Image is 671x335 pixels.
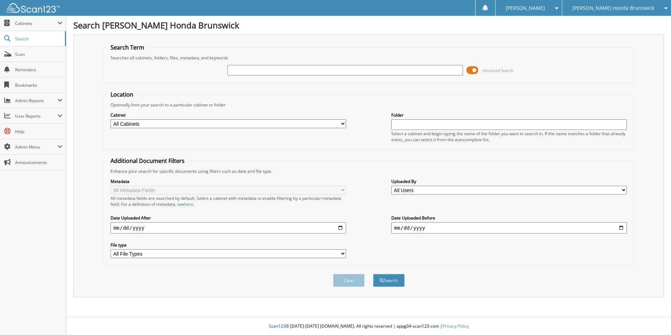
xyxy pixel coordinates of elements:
[15,144,58,150] span: Admin Menu
[184,201,193,207] a: here
[482,68,513,73] span: Advanced Search
[15,51,62,57] span: Scan
[15,36,61,42] span: Search
[15,67,62,73] span: Reminders
[391,222,627,234] input: end
[111,215,346,221] label: Date Uploaded After
[15,159,62,165] span: Announcements
[111,178,346,184] label: Metadata
[333,274,365,287] button: Clear
[443,323,469,329] a: Privacy Policy
[391,131,627,143] div: Select a cabinet and begin typing the name of the folder you want to search in. If the name match...
[391,178,627,184] label: Uploaded By
[15,82,62,88] span: Bookmarks
[111,195,346,207] div: All metadata fields are searched by default. Select a cabinet with metadata to enable filtering b...
[107,91,137,98] legend: Location
[107,102,630,108] div: Optionally limit your search to a particular cabinet or folder
[7,3,60,13] img: scan123-logo-white.svg
[15,98,58,104] span: Admin Reports
[107,168,630,174] div: Enhance your search for specific documents using filters such as date and file type.
[111,222,346,234] input: start
[15,113,58,119] span: User Reports
[506,6,545,10] span: [PERSON_NAME]
[111,112,346,118] label: Cabinet
[391,215,627,221] label: Date Uploaded Before
[107,44,148,51] legend: Search Term
[111,242,346,248] label: File type
[373,274,405,287] button: Search
[107,55,630,61] div: Searches all cabinets, folders, files, metadata, and keywords
[391,112,627,118] label: Folder
[66,318,671,335] div: © [DATE]-[DATE] [DOMAIN_NAME]. All rights reserved | appg04-scan123-com |
[15,20,58,26] span: Cabinets
[73,19,664,31] h1: Search [PERSON_NAME] Honda Brunswick
[269,323,286,329] span: Scan123
[15,129,62,134] span: Help
[572,6,654,10] span: [PERSON_NAME] Honda Brunswick
[107,157,188,165] legend: Additional Document Filters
